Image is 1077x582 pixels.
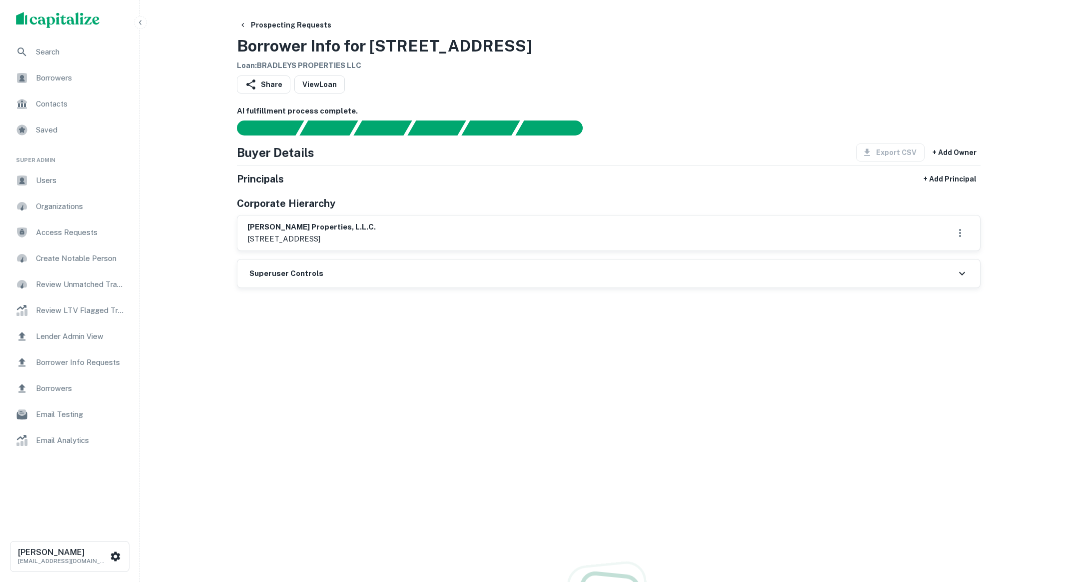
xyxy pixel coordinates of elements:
[36,252,125,264] span: Create Notable Person
[18,548,108,556] h6: [PERSON_NAME]
[8,350,131,374] a: Borrower Info Requests
[1027,502,1077,550] iframe: Chat Widget
[249,268,323,279] h6: Superuser Controls
[8,428,131,452] a: Email Analytics
[8,144,131,168] li: Super Admin
[16,12,100,28] img: capitalize-logo.png
[36,356,125,368] span: Borrower Info Requests
[36,304,125,316] span: Review LTV Flagged Transactions
[237,171,284,186] h5: Principals
[8,324,131,348] a: Lender Admin View
[36,278,125,290] span: Review Unmatched Transactions
[8,298,131,322] a: Review LTV Flagged Transactions
[8,40,131,64] a: Search
[237,105,981,117] h6: AI fulfillment process complete.
[407,120,466,135] div: Principals found, AI now looking for contact information...
[10,541,129,572] button: [PERSON_NAME][EMAIL_ADDRESS][DOMAIN_NAME]
[8,92,131,116] a: Contacts
[36,124,125,136] span: Saved
[8,168,131,192] a: Users
[18,556,108,565] p: [EMAIL_ADDRESS][DOMAIN_NAME]
[237,143,314,161] h4: Buyer Details
[237,75,290,93] button: Share
[36,174,125,186] span: Users
[8,272,131,296] a: Review Unmatched Transactions
[36,408,125,420] span: Email Testing
[36,46,125,58] span: Search
[8,246,131,270] a: Create Notable Person
[294,75,345,93] a: ViewLoan
[237,196,335,211] h5: Corporate Hierarchy
[237,60,532,71] h6: Loan : BRADLEYS PROPERTIES LLC
[8,66,131,90] a: Borrowers
[353,120,412,135] div: Documents found, AI parsing details...
[929,143,981,161] button: + Add Owner
[36,226,125,238] span: Access Requests
[235,16,335,34] button: Prospecting Requests
[36,382,125,394] span: Borrowers
[920,170,981,188] button: + Add Principal
[36,200,125,212] span: Organizations
[8,376,131,400] a: Borrowers
[516,120,595,135] div: AI fulfillment process complete.
[36,72,125,84] span: Borrowers
[299,120,358,135] div: Your request is received and processing...
[8,194,131,218] a: Organizations
[8,220,131,244] a: Access Requests
[36,434,125,446] span: Email Analytics
[461,120,520,135] div: Principals found, still searching for contact information. This may take time...
[36,98,125,110] span: Contacts
[247,233,376,245] p: [STREET_ADDRESS]
[8,118,131,142] a: Saved
[8,402,131,426] a: Email Testing
[237,34,532,58] h3: Borrower Info for [STREET_ADDRESS]
[247,221,376,233] h6: [PERSON_NAME] properties, l.l.c.
[36,330,125,342] span: Lender Admin View
[225,120,300,135] div: Sending borrower request to AI...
